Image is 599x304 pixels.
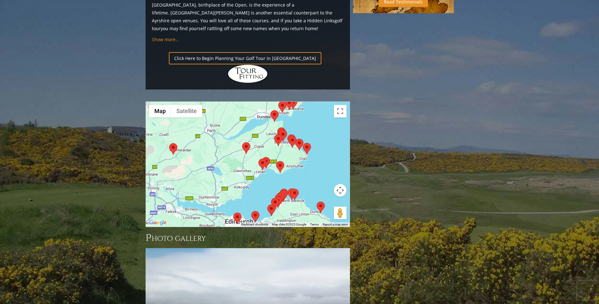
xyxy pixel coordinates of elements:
button: Toggle fullscreen view [334,105,347,117]
button: Show satellite imagery [171,105,202,117]
h3: Photo Gallery [146,232,350,244]
a: Open this area in Google Maps (opens a new window) [147,219,168,227]
button: Keyboard shortcuts [241,222,268,227]
a: Report a map error [323,223,348,226]
a: Show more... [152,36,179,42]
img: Google [147,219,168,227]
button: Drag Pegman onto the map to open Street View [334,207,347,219]
img: Hidden Links [227,64,268,83]
a: golf tour [152,18,342,31]
button: Map camera controls [334,184,347,197]
a: Terms (opens in new tab) [310,223,319,226]
span: Map data ©2025 Google [272,223,306,226]
a: Click Here to Begin Planning Your Golf Tour in [GEOGRAPHIC_DATA] [169,52,321,64]
button: Show street map [149,105,171,117]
